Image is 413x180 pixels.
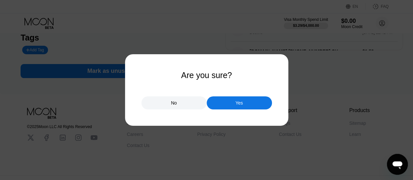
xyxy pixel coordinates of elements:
[235,100,243,106] div: Yes
[181,71,232,80] div: Are you sure?
[171,100,177,106] div: No
[141,96,207,109] div: No
[387,154,408,175] iframe: Button to launch messaging window
[207,96,272,109] div: Yes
